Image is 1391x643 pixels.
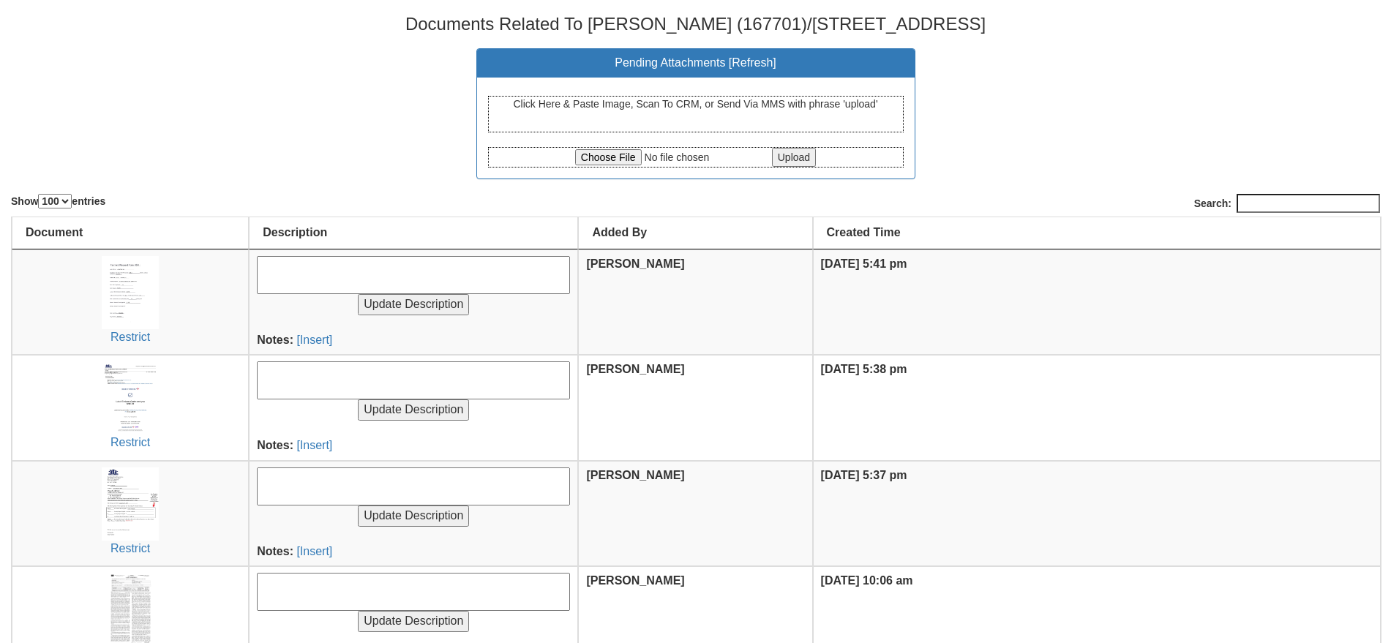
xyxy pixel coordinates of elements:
[578,217,812,249] th: Added By
[821,257,907,270] b: [DATE] 5:41 pm
[358,294,469,315] input: Update Description
[110,331,150,343] a: Restrict
[732,56,773,69] a: Refresh
[821,574,913,587] b: [DATE] 10:06 am
[102,256,158,329] img: uid(148)-b9916808-877c-144b-5293-3382565a6a06.jpg
[488,56,904,69] h3: Pending Attachments [ ]
[772,148,816,167] input: Upload
[249,217,578,249] th: Description
[358,505,469,527] input: Update Description
[38,194,72,208] select: Showentries
[12,217,249,249] th: Document
[821,363,907,375] b: [DATE] 5:38 pm
[488,96,904,132] div: Click Here & Paste Image, Scan To CRM, or Send Via MMS with phrase 'upload'
[1194,194,1380,213] label: Search:
[110,436,150,448] a: Restrict
[296,439,332,451] a: [Insert]
[102,467,158,541] img: uid(148)-fbf6f831-11b1-b27b-004a-ea9346bd678b.jpg
[813,217,1381,249] th: Created Time
[296,334,332,346] a: [Insert]
[11,194,105,208] label: Show entries
[110,542,150,554] a: Restrict
[296,545,332,557] a: [Insert]
[358,399,469,421] input: Update Description
[102,361,158,435] img: uid(148)-0a29f953-3ced-3021-538f-f4b47489e37f.jpg
[257,334,293,346] b: Notes:
[358,611,469,632] input: Update Description
[821,469,907,481] b: [DATE] 5:37 pm
[578,355,812,461] th: [PERSON_NAME]
[257,439,293,451] b: Notes:
[578,249,812,356] th: [PERSON_NAME]
[578,461,812,567] th: [PERSON_NAME]
[11,15,1380,34] h3: Documents Related To [PERSON_NAME] (167701)/[STREET_ADDRESS]
[257,545,293,557] b: Notes:
[1237,194,1380,213] input: Search:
